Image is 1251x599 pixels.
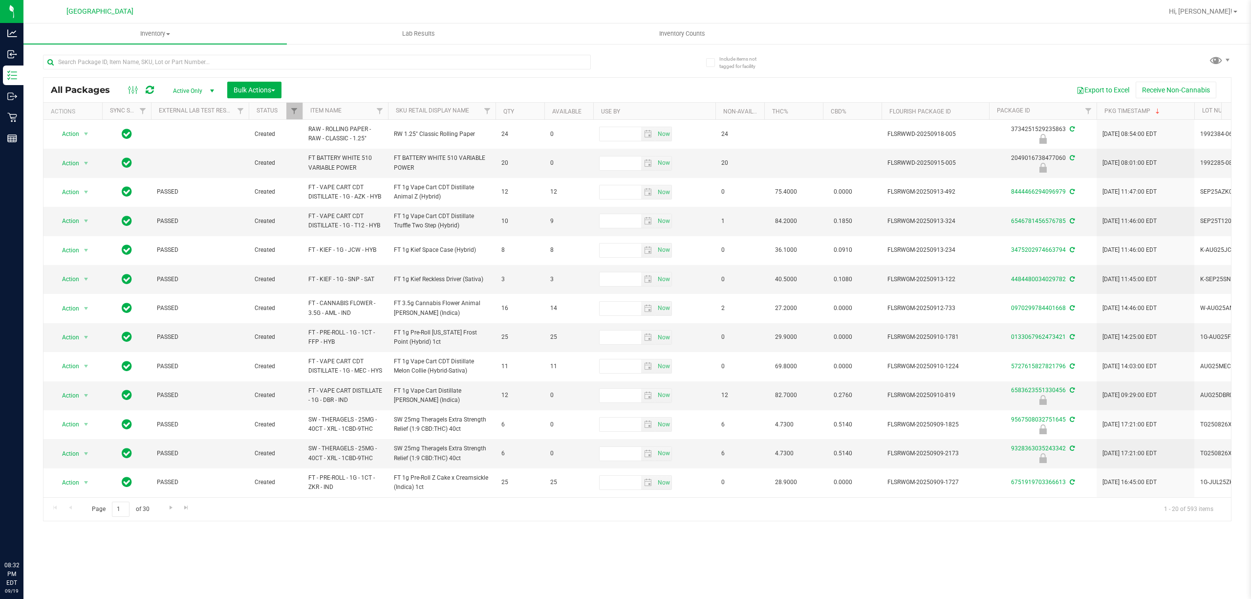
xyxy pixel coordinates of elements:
span: Created [255,478,297,487]
span: [DATE] 11:45:00 EDT [1102,275,1157,284]
span: select [80,447,92,461]
span: FT 1g Vape Cart Distillate [PERSON_NAME] (Indica) [394,386,490,405]
span: select [641,214,655,228]
span: select [655,447,671,461]
span: PASSED [157,304,243,313]
span: Action [53,359,80,373]
span: In Sync [122,388,132,402]
span: Action [53,418,80,431]
span: Created [255,391,297,400]
a: Filter [372,103,388,119]
span: Set Current date [655,359,672,374]
a: Use By [601,108,620,115]
span: 25 [550,333,587,342]
span: In Sync [122,127,132,141]
span: FLSRWGM-20250910-819 [887,391,983,400]
span: SW 25mg Theragels Extra Strength Relief (1:9 CBD:THC) 40ct [394,444,490,463]
span: select [80,127,92,141]
span: RAW - ROLLING PAPER - RAW - CLASSIC - 1.25" [308,125,382,143]
span: select [655,389,671,402]
a: THC% [772,108,788,115]
span: 82.7000 [770,388,802,402]
span: [DATE] 11:46:00 EDT [1102,217,1157,226]
span: Created [255,158,297,168]
span: Action [53,331,80,344]
a: 9328363035243342 [1011,445,1066,452]
span: 28.9000 [770,475,802,489]
span: 20 [721,158,758,168]
div: Newly Received [988,453,1098,463]
a: Flourish Package ID [889,108,951,115]
span: [DATE] 17:21:00 EDT [1102,449,1157,458]
span: PASSED [157,275,243,284]
span: FT - KIEF - 1G - SNP - SAT [308,275,382,284]
span: 12 [721,391,758,400]
span: 8 [501,245,539,255]
span: Action [53,185,80,199]
a: Non-Available [723,108,767,115]
span: In Sync [122,330,132,344]
span: 25 [501,333,539,342]
span: select [655,214,671,228]
span: Created [255,333,297,342]
span: FT - PRE-ROLL - 1G - 1CT - ZKR - IND [308,473,382,492]
span: [DATE] 11:46:00 EDT [1102,245,1157,255]
span: Action [53,127,80,141]
span: FLSRWWD-20250918-005 [887,130,983,139]
span: 6 [721,420,758,429]
span: PASSED [157,391,243,400]
span: PASSED [157,449,243,458]
span: 1 [721,217,758,226]
span: 0 [550,391,587,400]
span: PASSED [157,478,243,487]
span: Sync from Compliance System [1068,305,1075,311]
span: select [641,389,655,402]
a: Lot Number [1202,107,1237,114]
a: Item Name [310,107,342,114]
span: Sync from Compliance System [1068,246,1075,253]
span: FT - VAPE CART CDT DISTILLATE - 1G - MEC - HYS [308,357,382,376]
a: Pkg Timestamp [1104,108,1162,114]
span: Action [53,476,80,489]
span: 0 [721,275,758,284]
span: 6 [501,449,539,458]
span: 12 [501,391,539,400]
span: 2 [721,304,758,313]
inline-svg: Inbound [7,49,17,59]
span: 0.5140 [829,418,857,432]
span: 29.9000 [770,330,802,344]
span: SW 25mg Theragels Extra Strength Relief (1:9 CBD:THC) 40ct [394,415,490,434]
div: Newly Received [988,134,1098,144]
span: FLSRWGM-20250909-2173 [887,449,983,458]
span: 0.1080 [829,272,857,287]
span: 24 [721,130,758,139]
span: PASSED [157,420,243,429]
span: select [80,185,92,199]
button: Bulk Actions [227,82,281,98]
span: select [655,156,671,170]
span: 40.5000 [770,272,802,287]
span: select [80,214,92,228]
a: 3475202974663794 [1011,246,1066,253]
span: PASSED [157,333,243,342]
span: RW 1.25" Classic Rolling Paper [394,130,490,139]
input: Search Package ID, Item Name, SKU, Lot or Part Number... [43,55,591,69]
span: select [641,418,655,431]
div: Newly Received [988,163,1098,173]
span: 0 [721,245,758,255]
span: FLSRWGM-20250913-234 [887,245,983,255]
span: FLSRWGM-20250913-324 [887,217,983,226]
span: In Sync [122,418,132,431]
span: FT 1g Vape Cart CDT Distillate Animal Z (Hybrid) [394,183,490,201]
span: Set Current date [655,214,672,228]
div: 3734251529235863 [988,125,1098,144]
span: select [655,359,671,373]
span: FT BATTERY WHITE 510 VARIABLE POWER [308,154,382,172]
span: 6 [501,420,539,429]
span: FT BATTERY WHITE 510 VARIABLE POWER [394,154,490,172]
span: Set Current date [655,418,672,432]
span: Created [255,130,297,139]
span: 8 [550,245,587,255]
a: 6546781456576785 [1011,218,1066,224]
span: In Sync [122,475,132,489]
